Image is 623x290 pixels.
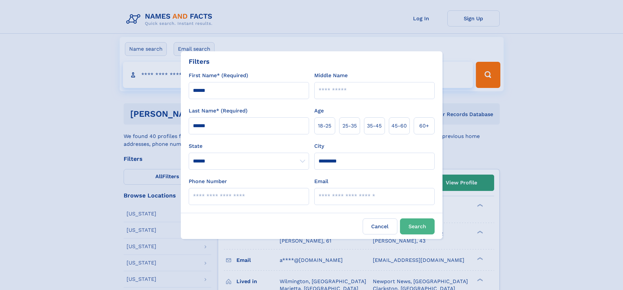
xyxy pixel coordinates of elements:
span: 45‑60 [391,122,407,130]
label: City [314,142,324,150]
label: Cancel [363,218,397,234]
label: Email [314,178,328,185]
label: Phone Number [189,178,227,185]
div: Filters [189,57,210,66]
label: Last Name* (Required) [189,107,248,115]
button: Search [400,218,435,234]
span: 60+ [419,122,429,130]
label: Middle Name [314,72,348,79]
span: 18‑25 [318,122,331,130]
span: 25‑35 [342,122,357,130]
label: First Name* (Required) [189,72,248,79]
span: 35‑45 [367,122,382,130]
label: State [189,142,309,150]
label: Age [314,107,324,115]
